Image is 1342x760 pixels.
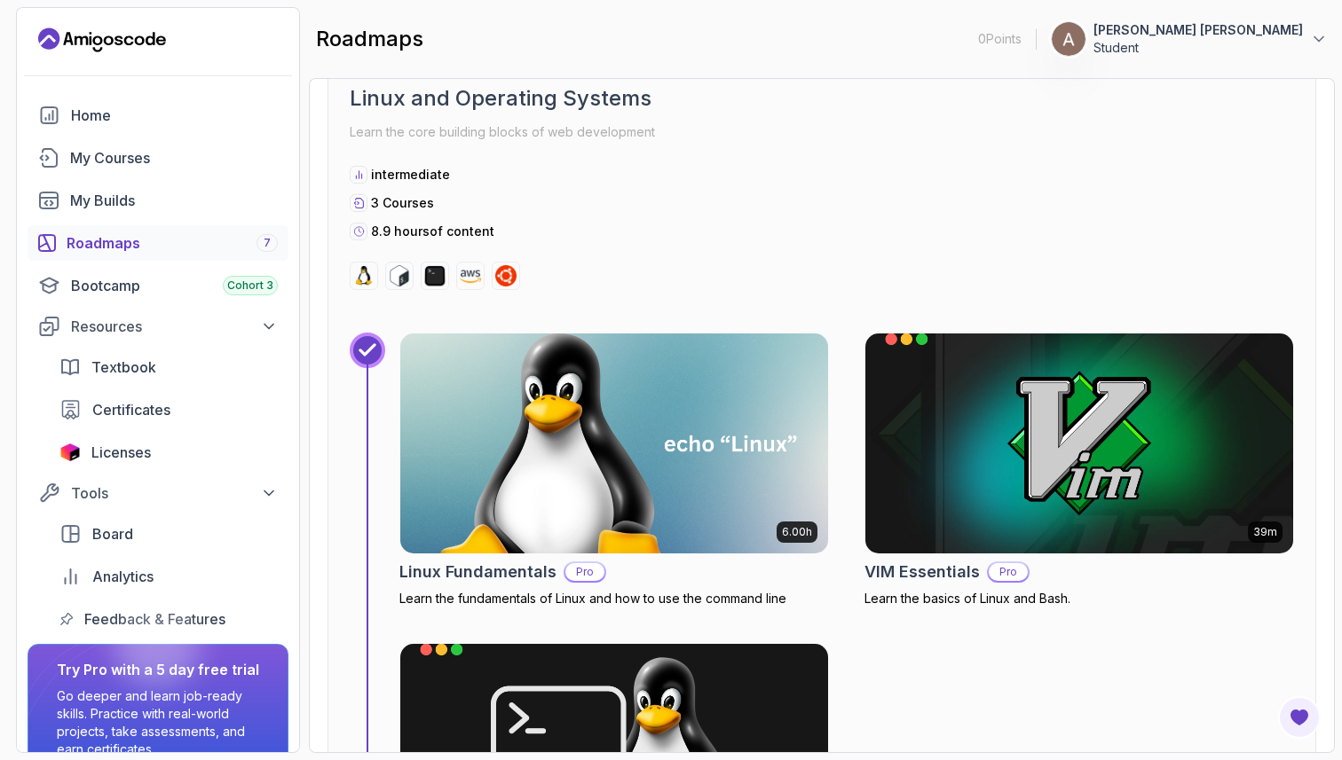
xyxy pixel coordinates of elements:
[1051,21,1328,57] button: user profile image[PERSON_NAME] [PERSON_NAME]Student
[28,310,288,342] button: Resources
[350,120,1294,145] p: Learn the core building blocks of web development
[1093,39,1303,57] p: Student
[864,590,1294,607] p: Learn the basics of Linux and Bash.
[28,140,288,176] a: courses
[864,333,1294,607] a: VIM Essentials card39mVIM EssentialsProLearn the basics of Linux and Bash.
[399,333,829,607] a: Linux Fundamentals card6.00hLinux FundamentalsProLearn the fundamentals of Linux and how to use t...
[49,349,288,385] a: textbook
[782,525,812,539] p: 6.00h
[989,563,1028,581] p: Pro
[353,265,375,286] img: linux logo
[316,25,423,53] h2: roadmaps
[371,223,494,240] p: 8.9 hours of content
[565,563,604,581] p: Pro
[92,523,133,545] span: Board
[67,232,278,254] div: Roadmaps
[371,166,450,184] p: intermediate
[70,147,278,168] div: My Courses
[71,482,278,504] div: Tools
[400,333,828,553] img: Linux Fundamentals card
[399,590,829,607] p: Learn the fundamentals of Linux and how to use the command line
[264,236,271,250] span: 7
[59,443,81,461] img: jetbrains icon
[460,265,481,286] img: aws logo
[70,190,278,211] div: My Builds
[28,225,288,261] a: roadmaps
[57,687,259,758] p: Go deeper and learn job-ready skills. Practice with real-world projects, take assessments, and ea...
[49,435,288,470] a: licenses
[389,265,410,286] img: bash logo
[864,560,980,584] h2: VIM Essentials
[49,516,288,552] a: board
[350,84,1294,113] h2: Linux and Operating Systems
[38,26,166,54] a: Landing page
[28,183,288,218] a: builds
[28,98,288,133] a: home
[424,265,446,286] img: terminal logo
[28,477,288,509] button: Tools
[92,399,170,420] span: Certificates
[91,442,151,463] span: Licenses
[978,30,1022,48] p: 0 Points
[91,356,156,378] span: Textbook
[71,316,278,337] div: Resources
[1093,21,1303,39] p: [PERSON_NAME] [PERSON_NAME]
[399,560,557,584] h2: Linux Fundamentals
[1253,525,1277,539] p: 39m
[227,278,273,293] span: Cohort 3
[84,608,225,630] span: Feedback & Features
[371,195,434,210] span: 3 Courses
[1052,22,1085,56] img: user profile image
[71,105,278,126] div: Home
[49,601,288,637] a: feedback
[28,268,288,303] a: bootcamp
[49,559,288,594] a: analytics
[92,566,154,587] span: Analytics
[865,333,1293,553] img: VIM Essentials card
[49,392,288,427] a: certificates
[495,265,517,286] img: ubuntu logo
[71,275,278,296] div: Bootcamp
[1278,696,1321,739] button: Open Feedback Button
